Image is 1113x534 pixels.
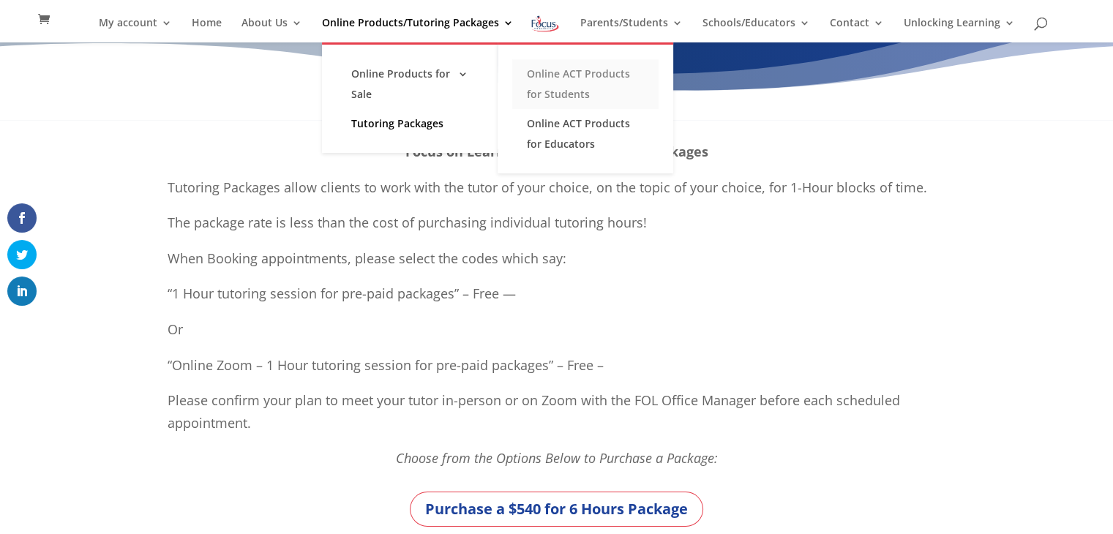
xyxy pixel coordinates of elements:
[512,109,659,159] a: Online ACT Products for Educators
[99,18,172,42] a: My account
[410,492,703,527] a: Purchase a $540 for 6 Hours Package
[168,354,946,390] p: “Online Zoom – 1 Hour tutoring session for pre-paid packages” – Free –
[168,389,946,447] p: Please confirm your plan to meet your tutor in-person or on Zoom with the FOL Office Manager befo...
[702,18,810,42] a: Schools/Educators
[168,176,946,212] p: Tutoring Packages allow clients to work with the tutor of your choice, on the topic of your choic...
[396,449,718,467] em: Choose from the Options Below to Purchase a Package:
[904,18,1015,42] a: Unlocking Learning
[580,18,683,42] a: Parents/Students
[512,59,659,109] a: Online ACT Products for Students
[168,318,946,354] p: Or
[192,18,222,42] a: Home
[830,18,884,42] a: Contact
[337,59,483,109] a: Online Products for Sale
[530,13,561,34] img: Focus on Learning
[337,109,483,138] a: Tutoring Packages
[168,282,946,318] p: “1 Hour tutoring session for pre-paid packages” – Free —
[168,211,946,247] p: The package rate is less than the cost of purchasing individual tutoring hours!
[241,18,302,42] a: About Us
[168,247,946,283] p: When Booking appointments, please select the codes which say:
[322,18,514,42] a: Online Products/Tutoring Packages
